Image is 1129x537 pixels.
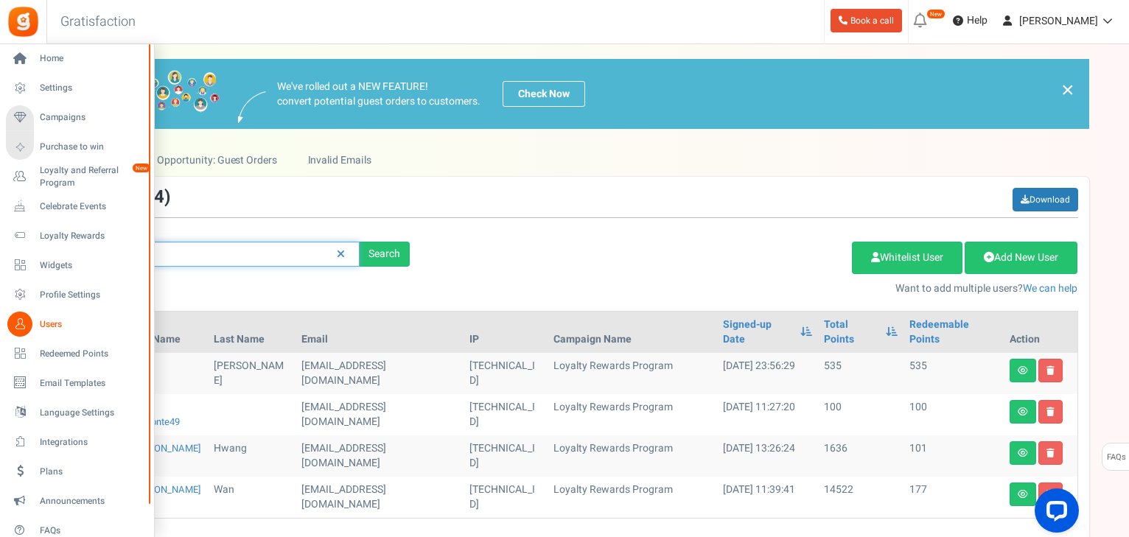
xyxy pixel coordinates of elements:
[154,184,164,210] span: 4
[208,477,296,518] td: Wan
[1004,312,1077,353] th: Action
[6,312,147,337] a: Users
[40,436,143,449] span: Integrations
[1061,81,1074,99] a: ×
[1023,281,1077,296] a: We can help
[903,353,1004,394] td: 535
[432,281,1078,296] p: Want to add multiple users?
[464,477,548,518] td: [TECHNICAL_ID]
[296,435,464,477] td: customer
[1013,188,1078,211] a: Download
[40,318,143,331] span: Users
[238,91,266,123] img: images
[903,394,1004,435] td: 100
[548,353,717,394] td: Loyalty Rewards Program
[548,435,717,477] td: Loyalty Rewards Program
[464,435,548,477] td: [TECHNICAL_ID]
[98,70,220,118] img: images
[926,9,946,19] em: New
[296,477,464,518] td: customer
[40,200,143,213] span: Celebrate Events
[6,253,147,278] a: Widgets
[6,194,147,219] a: Celebrate Events
[40,495,143,508] span: Announcements
[40,348,143,360] span: Redeemed Points
[6,371,147,396] a: Email Templates
[1018,490,1028,499] i: View details
[818,353,903,394] td: 535
[548,312,717,353] th: Campaign Name
[6,105,147,130] a: Campaigns
[818,477,903,518] td: 14522
[548,394,717,435] td: Loyalty Rewards Program
[40,289,143,301] span: Profile Settings
[909,317,998,347] a: Redeemable Points
[40,82,143,94] span: Settings
[360,242,410,267] div: Search
[717,435,818,477] td: [DATE] 13:26:24
[40,407,143,419] span: Language Settings
[464,353,548,394] td: [TECHNICAL_ID]
[40,141,143,153] span: Purchase to win
[98,242,360,267] input: Search by email or name
[7,5,40,38] img: Gratisfaction
[464,394,548,435] td: [TECHNICAL_ID]
[1018,449,1028,457] i: View details
[208,353,296,394] td: [PERSON_NAME]
[40,111,143,124] span: Campaigns
[965,242,1077,274] a: Add New User
[1019,13,1098,29] span: [PERSON_NAME]
[208,312,296,353] th: Last Name
[1046,449,1055,457] i: Delete user
[329,242,352,267] a: Reset
[824,317,878,347] a: Total Points
[903,435,1004,477] td: 101
[142,144,292,177] a: Opportunity: Guest Orders
[40,259,143,272] span: Widgets
[277,80,480,109] p: We've rolled out a NEW FEATURE! convert potential guest orders to customers.
[464,312,548,353] th: IP
[123,312,209,353] th: First Name
[40,524,143,537] span: FAQs
[293,144,386,177] a: Invalid Emails
[129,482,200,496] a: [PERSON_NAME]
[548,477,717,518] td: Loyalty Rewards Program
[129,441,200,455] a: [PERSON_NAME]
[1046,366,1055,375] i: Delete user
[503,81,585,107] a: Check Now
[6,459,147,484] a: Plans
[6,341,147,366] a: Redeemed Points
[1018,407,1028,416] i: View details
[6,76,147,101] a: Settings
[717,394,818,435] td: [DATE] 11:27:20
[40,466,143,478] span: Plans
[6,46,147,71] a: Home
[723,317,793,347] a: Signed-up Date
[6,488,147,513] a: Announcements
[44,7,152,37] h3: Gratisfaction
[40,377,143,390] span: Email Templates
[818,435,903,477] td: 1636
[296,353,464,394] td: [EMAIL_ADDRESS][DOMAIN_NAME]
[40,230,143,242] span: Loyalty Rewards
[818,394,903,435] td: 100
[717,353,818,394] td: [DATE] 23:56:29
[6,282,147,307] a: Profile Settings
[903,477,1004,518] td: 177
[6,429,147,454] a: Integrations
[1046,407,1055,416] i: Delete user
[963,13,988,28] span: Help
[6,400,147,425] a: Language Settings
[208,435,296,477] td: hwang
[296,312,464,353] th: Email
[6,135,147,160] a: Purchase to win
[6,164,147,189] a: Loyalty and Referral Program New
[852,242,962,274] a: Whitelist User
[40,164,147,189] span: Loyalty and Referral Program
[1106,443,1126,471] span: FAQs
[947,9,993,32] a: Help
[717,477,818,518] td: [DATE] 11:39:41
[296,394,464,435] td: [EMAIL_ADDRESS][DOMAIN_NAME]
[132,163,151,173] em: New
